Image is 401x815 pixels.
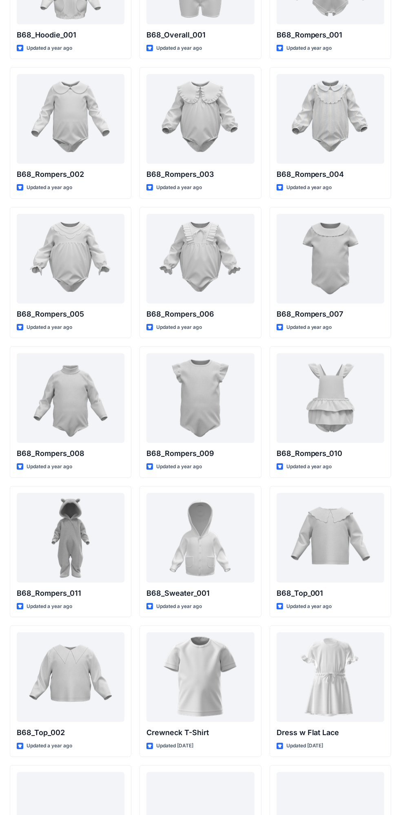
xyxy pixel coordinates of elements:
p: B68_Overall_001 [146,29,254,41]
p: Dress w Flat Lace [277,727,384,738]
a: B68_Sweater_001 [146,493,254,583]
p: B68_Rompers_002 [17,169,124,180]
p: Updated a year ago [156,463,202,471]
p: Updated a year ago [156,602,202,611]
a: B68_Rompers_008 [17,353,124,443]
a: Dress w Flat Lace [277,632,384,722]
p: B68_Rompers_009 [146,448,254,459]
p: Updated a year ago [27,183,72,192]
a: B68_Rompers_006 [146,214,254,304]
p: Updated a year ago [156,183,202,192]
a: B68_Rompers_007 [277,214,384,304]
p: B68_Rompers_003 [146,169,254,180]
p: B68_Top_002 [17,727,124,738]
a: B68_Rompers_004 [277,74,384,164]
a: Crewneck T-Shirt [146,632,254,722]
p: Updated a year ago [156,323,202,332]
p: Updated a year ago [27,323,72,332]
p: Updated a year ago [27,742,72,750]
p: B68_Rompers_006 [146,308,254,320]
a: B68_Rompers_005 [17,214,124,304]
p: B68_Sweater_001 [146,588,254,599]
p: Updated a year ago [27,44,72,53]
p: B68_Rompers_001 [277,29,384,41]
p: Updated [DATE] [156,742,193,750]
p: B68_Rompers_010 [277,448,384,459]
p: Updated a year ago [27,463,72,471]
p: Crewneck T-Shirt [146,727,254,738]
a: B68_Top_002 [17,632,124,722]
p: B68_Rompers_011 [17,588,124,599]
p: Updated a year ago [286,323,332,332]
a: B68_Rompers_009 [146,353,254,443]
p: Updated a year ago [286,44,332,53]
a: B68_Rompers_010 [277,353,384,443]
p: B68_Rompers_008 [17,448,124,459]
p: Updated a year ago [27,602,72,611]
p: B68_Top_001 [277,588,384,599]
a: B68_Rompers_002 [17,74,124,164]
p: Updated a year ago [286,463,332,471]
p: B68_Rompers_007 [277,308,384,320]
p: B68_Hoodie_001 [17,29,124,41]
p: B68_Rompers_005 [17,308,124,320]
p: Updated a year ago [286,183,332,192]
p: Updated [DATE] [286,742,323,750]
a: B68_Rompers_003 [146,74,254,164]
a: B68_Top_001 [277,493,384,583]
p: Updated a year ago [156,44,202,53]
a: B68_Rompers_011 [17,493,124,583]
p: B68_Rompers_004 [277,169,384,180]
p: Updated a year ago [286,602,332,611]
